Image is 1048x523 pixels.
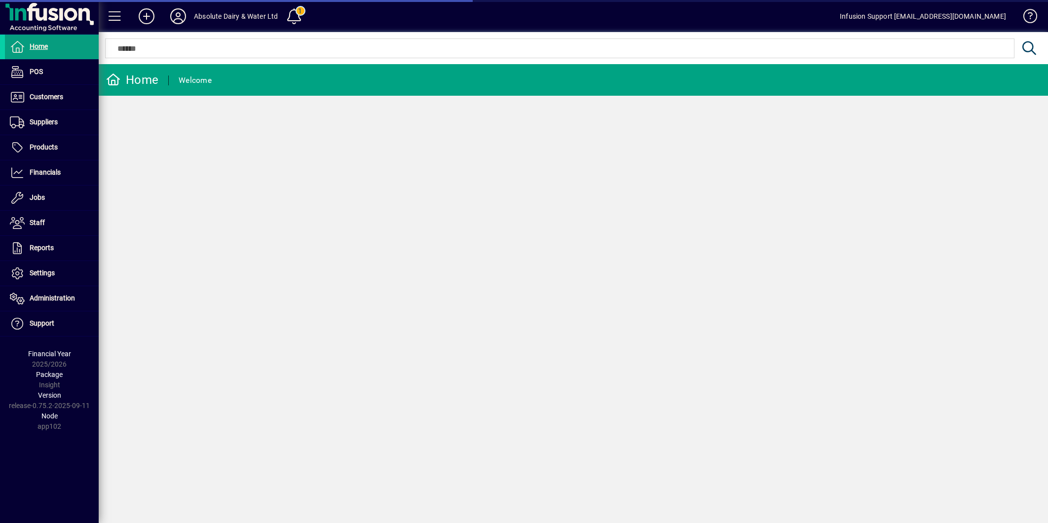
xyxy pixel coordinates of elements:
[5,160,99,185] a: Financials
[5,236,99,261] a: Reports
[5,286,99,311] a: Administration
[131,7,162,25] button: Add
[30,269,55,277] span: Settings
[30,93,63,101] span: Customers
[5,110,99,135] a: Suppliers
[5,311,99,336] a: Support
[840,8,1006,24] div: Infusion Support [EMAIL_ADDRESS][DOMAIN_NAME]
[38,391,61,399] span: Version
[30,219,45,226] span: Staff
[28,350,71,358] span: Financial Year
[194,8,278,24] div: Absolute Dairy & Water Ltd
[5,186,99,210] a: Jobs
[30,244,54,252] span: Reports
[30,319,54,327] span: Support
[30,294,75,302] span: Administration
[41,412,58,420] span: Node
[30,143,58,151] span: Products
[5,261,99,286] a: Settings
[5,60,99,84] a: POS
[30,193,45,201] span: Jobs
[5,85,99,110] a: Customers
[1016,2,1036,34] a: Knowledge Base
[30,68,43,75] span: POS
[36,371,63,378] span: Package
[5,211,99,235] a: Staff
[30,42,48,50] span: Home
[179,73,212,88] div: Welcome
[5,135,99,160] a: Products
[30,118,58,126] span: Suppliers
[30,168,61,176] span: Financials
[162,7,194,25] button: Profile
[106,72,158,88] div: Home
